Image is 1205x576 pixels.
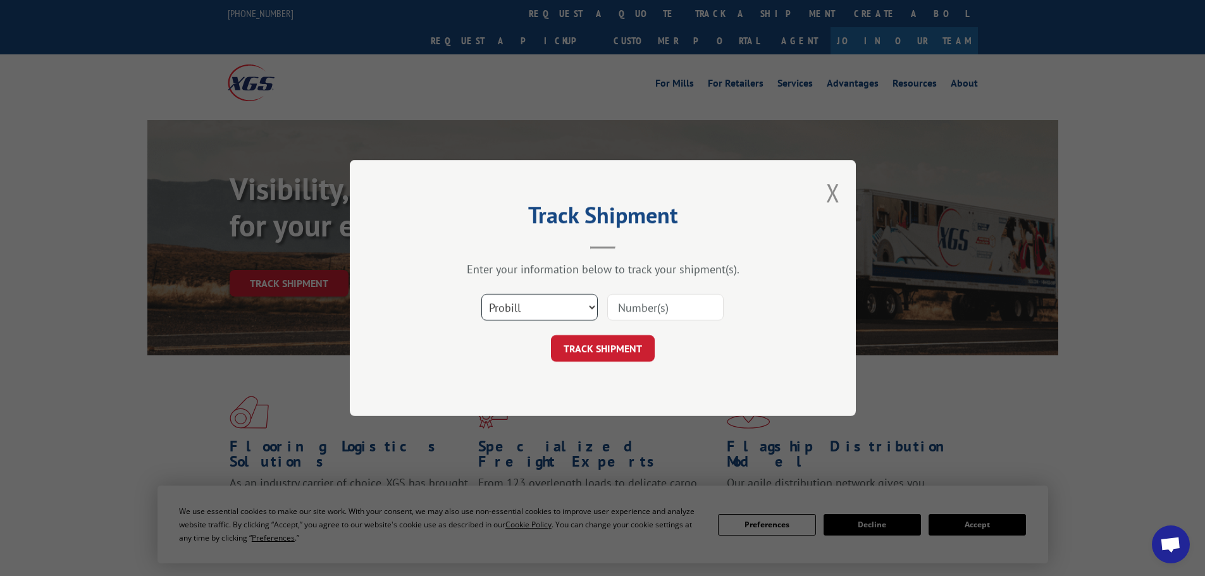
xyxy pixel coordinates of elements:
[413,206,793,230] h2: Track Shipment
[1152,525,1190,563] div: Open chat
[413,262,793,276] div: Enter your information below to track your shipment(s).
[607,294,724,321] input: Number(s)
[551,335,655,362] button: TRACK SHIPMENT
[826,176,840,209] button: Close modal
